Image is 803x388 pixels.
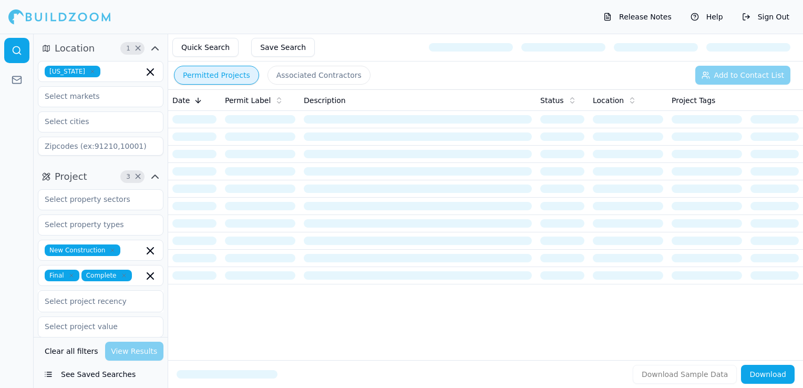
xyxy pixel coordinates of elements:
[251,38,315,57] button: Save Search
[267,66,370,85] button: Associated Contractors
[540,95,564,106] span: Status
[123,43,133,54] span: 1
[593,95,624,106] span: Location
[55,169,87,184] span: Project
[45,270,79,281] span: Final
[38,168,163,185] button: Project3Clear Project filters
[38,40,163,57] button: Location1Clear Location filters
[38,190,150,209] input: Select property sectors
[672,95,715,106] span: Project Tags
[174,66,259,85] button: Permitted Projects
[134,174,142,179] span: Clear Project filters
[304,95,346,106] span: Description
[38,215,150,234] input: Select property types
[134,46,142,51] span: Clear Location filters
[38,112,150,131] input: Select cities
[685,8,728,25] button: Help
[42,342,101,361] button: Clear all filters
[81,270,132,281] span: Complete
[45,244,120,256] span: New Construction
[38,317,150,336] input: Select project value
[598,8,677,25] button: Release Notes
[172,95,190,106] span: Date
[741,365,795,384] button: Download
[38,87,150,106] input: Select markets
[45,66,100,77] span: [US_STATE]
[38,365,163,384] button: See Saved Searches
[225,95,271,106] span: Permit Label
[38,137,163,156] input: Zipcodes (ex:91210,10001)
[737,8,795,25] button: Sign Out
[55,41,95,56] span: Location
[123,171,133,182] span: 3
[172,38,239,57] button: Quick Search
